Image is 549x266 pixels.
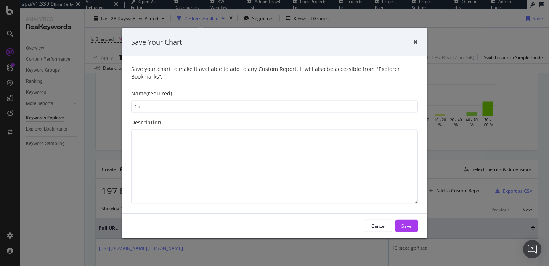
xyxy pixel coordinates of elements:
div: Description [131,119,418,126]
button: Cancel [365,220,392,232]
div: Save [401,222,412,229]
div: Cancel [371,222,386,229]
button: Save [395,220,418,232]
div: modal [122,28,427,238]
span: Name [131,90,146,97]
span: (required) [146,90,172,97]
div: Save your chart to make it available to add to any Custom Report. It will also be accessible from... [131,65,418,81]
div: Open Intercom Messenger [523,240,541,258]
input: Enter a name [131,100,418,113]
div: times [413,37,418,47]
div: Save Your Chart [131,37,182,47]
